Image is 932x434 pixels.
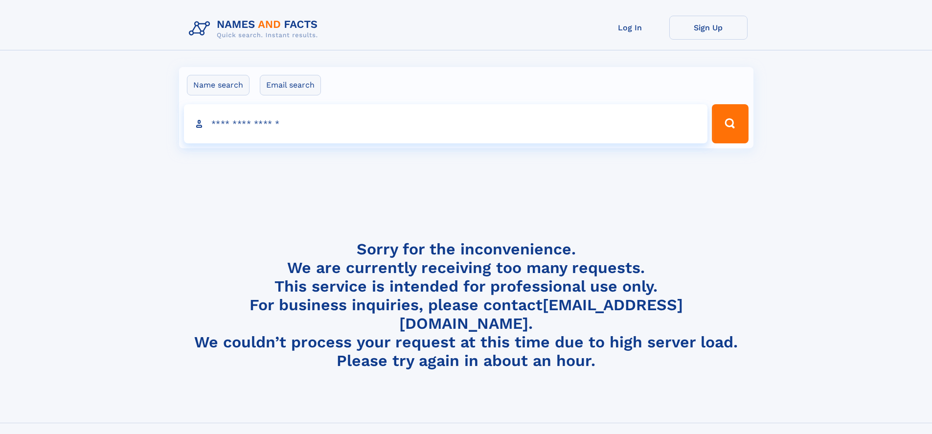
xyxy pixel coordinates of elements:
[187,75,250,95] label: Name search
[184,104,708,143] input: search input
[260,75,321,95] label: Email search
[712,104,748,143] button: Search Button
[185,240,748,370] h4: Sorry for the inconvenience. We are currently receiving too many requests. This service is intend...
[591,16,669,40] a: Log In
[185,16,326,42] img: Logo Names and Facts
[399,296,683,333] a: [EMAIL_ADDRESS][DOMAIN_NAME]
[669,16,748,40] a: Sign Up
